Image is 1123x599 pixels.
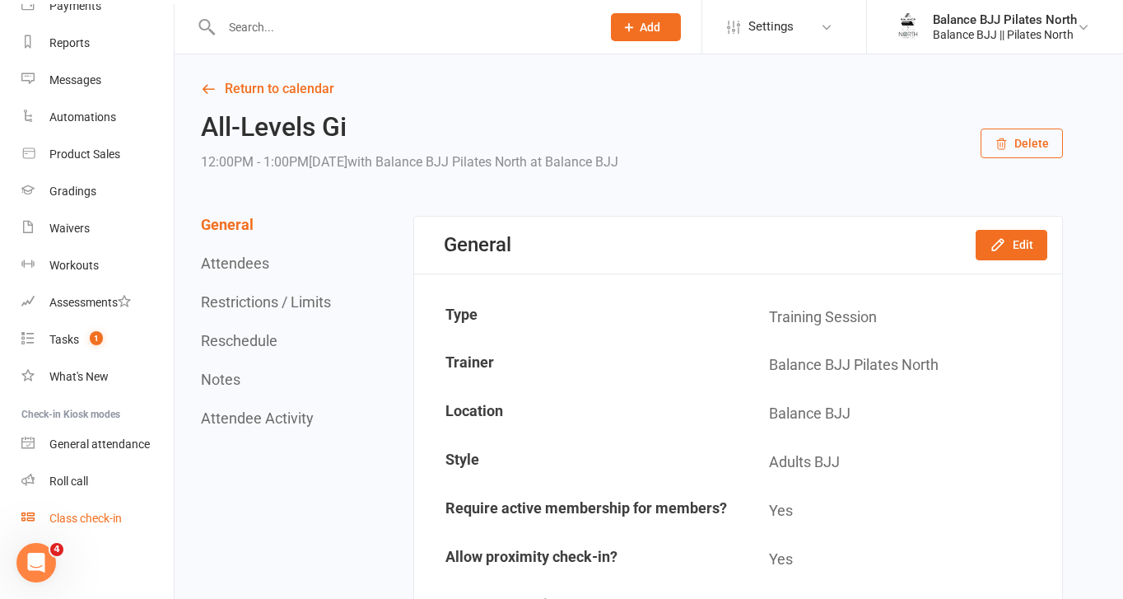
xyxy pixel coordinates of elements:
[50,543,63,556] span: 4
[21,321,174,358] a: Tasks 1
[21,62,174,99] a: Messages
[892,11,925,44] img: thumb_image1754262066.png
[739,488,1061,535] td: Yes
[201,255,269,272] button: Attendees
[933,12,1077,27] div: Balance BJJ Pilates North
[416,391,738,438] td: Location
[416,439,738,486] td: Style
[21,500,174,537] a: Class kiosk mode
[49,512,122,525] div: Class check-in
[21,463,174,500] a: Roll call
[49,333,79,346] div: Tasks
[739,342,1061,389] td: Balance BJJ Pilates North
[49,185,96,198] div: Gradings
[976,230,1047,260] button: Edit
[201,77,1063,101] a: Return to calendar
[49,296,131,309] div: Assessments
[21,284,174,321] a: Assessments
[530,154,618,170] span: at Balance BJJ
[49,73,101,87] div: Messages
[21,99,174,136] a: Automations
[49,36,90,49] div: Reports
[444,233,511,256] div: General
[49,475,88,488] div: Roll call
[933,27,1077,42] div: Balance BJJ || Pilates North
[49,438,150,451] div: General attendance
[90,331,103,345] span: 1
[981,129,1063,158] button: Delete
[21,173,174,210] a: Gradings
[739,439,1061,486] td: Adults BJJ
[49,147,120,161] div: Product Sales
[49,110,116,124] div: Automations
[201,371,240,388] button: Notes
[347,154,527,170] span: with Balance BJJ Pilates North
[49,222,90,235] div: Waivers
[739,391,1061,438] td: Balance BJJ
[21,247,174,284] a: Workouts
[217,16,589,39] input: Search...
[748,8,794,45] span: Settings
[416,294,738,341] td: Type
[739,294,1061,341] td: Training Session
[201,409,314,427] button: Attendee Activity
[49,370,109,383] div: What's New
[416,488,738,535] td: Require active membership for members?
[416,342,738,389] td: Trainer
[201,113,618,142] h2: All-Levels Gi
[49,259,99,272] div: Workouts
[201,293,331,311] button: Restrictions / Limits
[416,536,738,583] td: Allow proximity check-in?
[21,25,174,62] a: Reports
[201,151,618,174] div: 12:00PM - 1:00PM[DATE]
[611,13,681,41] button: Add
[21,426,174,463] a: General attendance kiosk mode
[16,543,56,583] iframe: Intercom live chat
[21,210,174,247] a: Waivers
[640,21,660,34] span: Add
[201,216,254,233] button: General
[21,358,174,395] a: What's New
[739,536,1061,583] td: Yes
[201,332,277,349] button: Reschedule
[21,136,174,173] a: Product Sales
